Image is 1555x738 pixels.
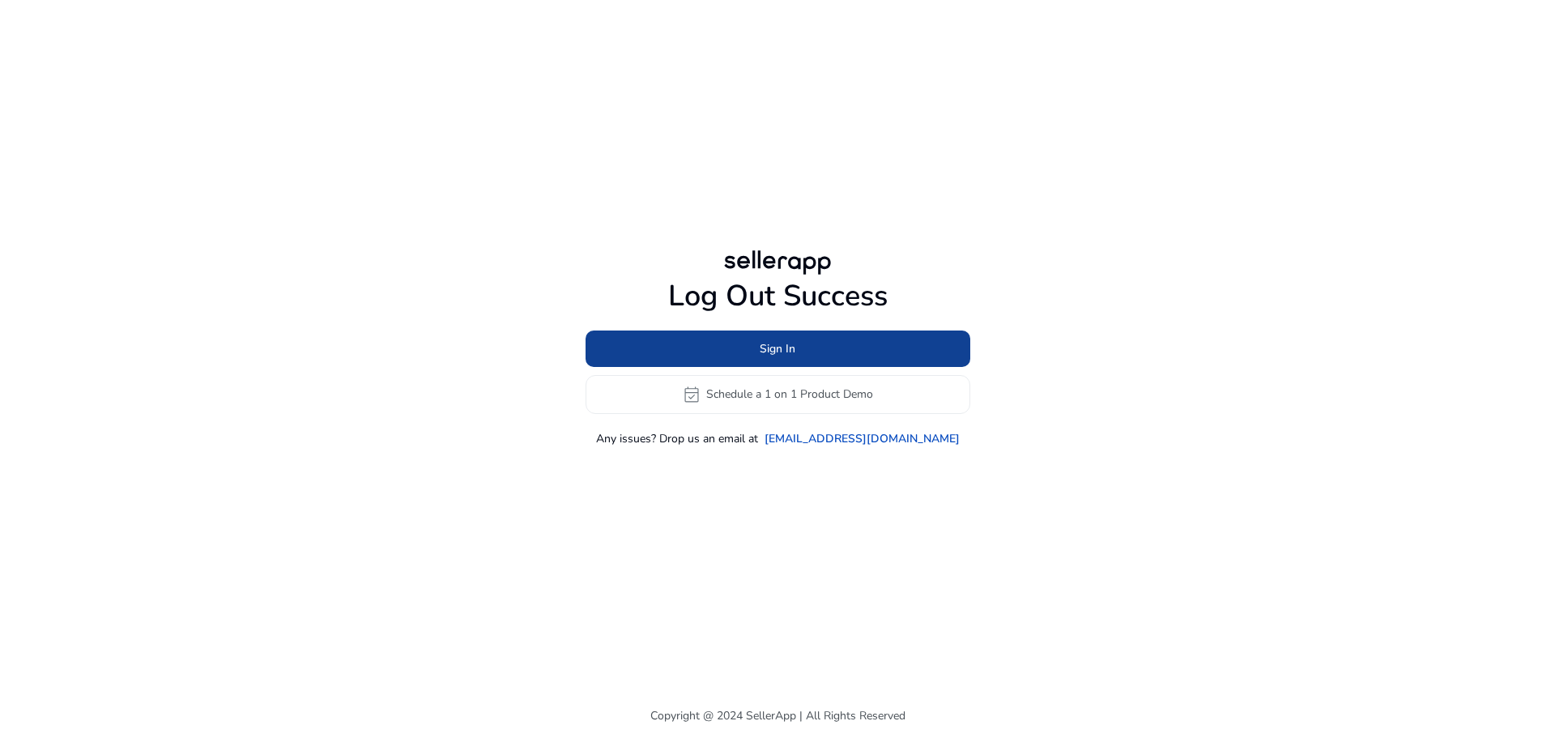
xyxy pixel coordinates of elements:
a: [EMAIL_ADDRESS][DOMAIN_NAME] [765,430,960,447]
p: Any issues? Drop us an email at [596,430,758,447]
h1: Log Out Success [586,279,970,314]
span: event_available [682,385,701,404]
span: Sign In [760,340,795,357]
button: Sign In [586,331,970,367]
button: event_availableSchedule a 1 on 1 Product Demo [586,375,970,414]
